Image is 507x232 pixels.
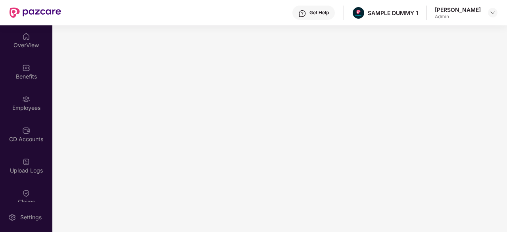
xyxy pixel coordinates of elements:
[22,189,30,197] img: svg+xml;base64,PHN2ZyBpZD0iQ2xhaW0iIHhtbG5zPSJodHRwOi8vd3d3LnczLm9yZy8yMDAwL3N2ZyIgd2lkdGg9IjIwIi...
[8,213,16,221] img: svg+xml;base64,PHN2ZyBpZD0iU2V0dGluZy0yMHgyMCIgeG1sbnM9Imh0dHA6Ly93d3cudzMub3JnLzIwMDAvc3ZnIiB3aW...
[490,10,496,16] img: svg+xml;base64,PHN2ZyBpZD0iRHJvcGRvd24tMzJ4MzIiIHhtbG5zPSJodHRwOi8vd3d3LnczLm9yZy8yMDAwL3N2ZyIgd2...
[10,8,61,18] img: New Pazcare Logo
[22,95,30,103] img: svg+xml;base64,PHN2ZyBpZD0iRW1wbG95ZWVzIiB4bWxucz0iaHR0cDovL3d3dy53My5vcmcvMjAwMC9zdmciIHdpZHRoPS...
[298,10,306,17] img: svg+xml;base64,PHN2ZyBpZD0iSGVscC0zMngzMiIgeG1sbnM9Imh0dHA6Ly93d3cudzMub3JnLzIwMDAvc3ZnIiB3aWR0aD...
[22,64,30,72] img: svg+xml;base64,PHN2ZyBpZD0iQmVuZWZpdHMiIHhtbG5zPSJodHRwOi8vd3d3LnczLm9yZy8yMDAwL3N2ZyIgd2lkdGg9Ij...
[22,127,30,134] img: svg+xml;base64,PHN2ZyBpZD0iQ0RfQWNjb3VudHMiIGRhdGEtbmFtZT0iQ0QgQWNjb3VudHMiIHhtbG5zPSJodHRwOi8vd3...
[309,10,329,16] div: Get Help
[22,33,30,40] img: svg+xml;base64,PHN2ZyBpZD0iSG9tZSIgeG1sbnM9Imh0dHA6Ly93d3cudzMub3JnLzIwMDAvc3ZnIiB3aWR0aD0iMjAiIG...
[368,9,418,17] div: SAMPLE DUMMY 1
[353,7,364,19] img: Pazcare_Alternative_logo-01-01.png
[22,158,30,166] img: svg+xml;base64,PHN2ZyBpZD0iVXBsb2FkX0xvZ3MiIGRhdGEtbmFtZT0iVXBsb2FkIExvZ3MiIHhtbG5zPSJodHRwOi8vd3...
[435,13,481,20] div: Admin
[18,213,44,221] div: Settings
[435,6,481,13] div: [PERSON_NAME]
